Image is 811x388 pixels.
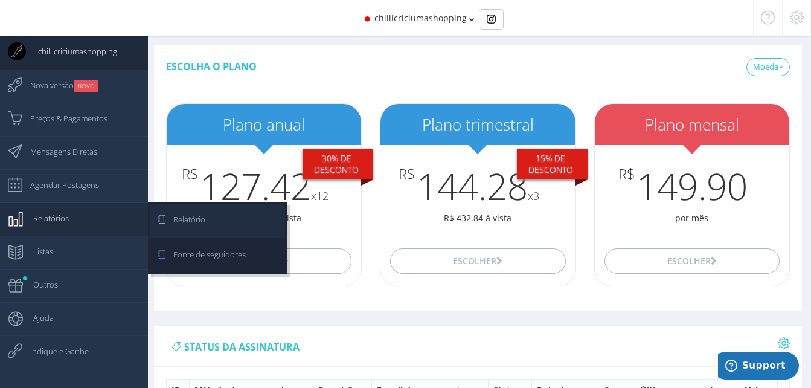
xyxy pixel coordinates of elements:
[182,166,199,182] span: R$
[595,166,789,206] h3: 149.90
[595,116,789,134] h2: Plano mensal
[380,116,575,134] h2: Plano trimestral
[399,166,415,182] span: R$
[487,15,496,24] img: Instagram_simple_icon.svg
[595,212,789,224] p: por mês
[380,166,575,206] h3: 144.28
[528,189,539,203] small: x3
[161,239,246,270] span: Fonte de seguidores
[21,303,54,333] span: Ajuda
[184,340,300,354] span: status da assinatura
[311,189,329,203] small: x12
[21,203,69,233] span: Relatórios
[604,248,780,274] button: Escolher
[74,80,98,92] small: NOVO
[718,352,799,382] iframe: Opens a widget where you can find more information
[390,248,565,274] button: Escolher
[517,149,588,180] div: 15% De desconto
[21,270,58,300] span: Outros
[150,204,285,238] a: Relatório
[150,239,285,273] a: Fonte de seguidores
[18,137,97,167] span: Mensagens Diretas
[374,12,467,24] span: chillicriciumashopping
[18,70,98,100] span: Nova versão
[479,9,504,30] div: Basic example
[167,116,361,134] h2: Plano anual
[18,336,89,366] span: Indique e Ganhe
[26,36,117,66] span: chillicriciumashopping
[746,58,790,76] a: Moeda
[303,149,373,180] div: 30% De desconto
[166,60,257,73] span: Escolha o plano
[161,204,205,234] span: Relatório
[8,42,26,60] img: User Image
[21,236,53,267] span: Listas
[18,103,107,134] span: Preços & Pagamentos
[167,166,361,206] h3: 127.42
[18,170,99,200] span: Agendar Postagens
[618,166,635,182] span: R$
[380,212,575,224] p: R$ 432.84 à vista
